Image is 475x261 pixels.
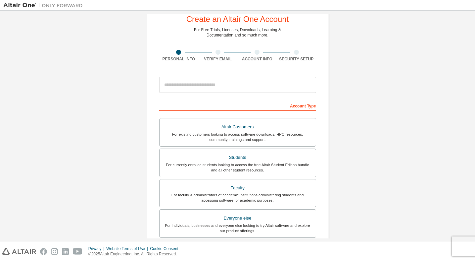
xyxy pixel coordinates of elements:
div: For Free Trials, Licenses, Downloads, Learning & Documentation and so much more. [194,27,281,38]
div: Account Info [238,56,277,62]
div: For individuals, businesses and everyone else looking to try Altair software and explore our prod... [164,223,312,233]
div: Altair Customers [164,122,312,132]
div: Faculty [164,183,312,193]
div: Website Terms of Use [106,246,150,251]
div: Account Type [159,100,316,111]
div: For existing customers looking to access software downloads, HPC resources, community, trainings ... [164,132,312,142]
img: instagram.svg [51,248,58,255]
img: youtube.svg [73,248,82,255]
div: Cookie Consent [150,246,182,251]
div: Students [164,153,312,162]
p: © 2025 Altair Engineering, Inc. All Rights Reserved. [88,251,182,257]
div: For currently enrolled students looking to access the free Altair Student Edition bundle and all ... [164,162,312,173]
div: Everyone else [164,214,312,223]
div: Security Setup [277,56,316,62]
img: linkedin.svg [62,248,69,255]
img: altair_logo.svg [2,248,36,255]
div: Personal Info [159,56,199,62]
img: Altair One [3,2,86,9]
div: Create an Altair One Account [186,15,289,23]
div: Privacy [88,246,106,251]
img: facebook.svg [40,248,47,255]
div: Verify Email [198,56,238,62]
div: For faculty & administrators of academic institutions administering students and accessing softwa... [164,192,312,203]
